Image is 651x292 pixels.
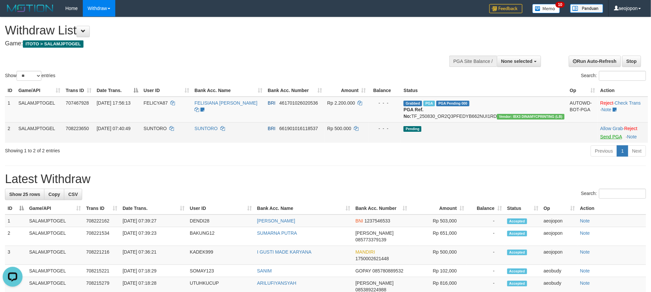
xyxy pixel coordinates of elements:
[83,215,120,227] td: 708222162
[27,215,83,227] td: SALAMJPTOGEL
[556,2,565,8] span: 10
[541,215,577,227] td: aeojopon
[187,215,254,227] td: DENDI28
[541,246,577,265] td: aeojopon
[598,84,648,97] th: Action
[364,218,390,223] span: Copy 1237546533 to clipboard
[265,84,325,97] th: Bank Acc. Number: activate to sort column ascending
[194,126,218,131] a: SUNTORO
[257,218,295,223] a: [PERSON_NAME]
[5,215,27,227] td: 1
[27,246,83,265] td: SALAMJPTOGEL
[5,40,427,47] h4: Game:
[541,227,577,246] td: aeojopon
[5,3,55,13] img: MOTION_logo.png
[404,107,423,119] b: PGA Ref. No:
[628,145,646,157] a: Next
[599,71,646,81] input: Search:
[83,246,120,265] td: 708221216
[410,227,467,246] td: Rp 651,000
[120,265,187,277] td: [DATE] 07:18:29
[3,3,23,23] button: Open LiveChat chat widget
[5,172,646,186] h1: Latest Withdraw
[83,202,120,215] th: Trans ID: activate to sort column ascending
[187,227,254,246] td: BAKUNG12
[257,268,272,273] a: SANIM
[5,97,16,122] td: 1
[5,227,27,246] td: 2
[355,268,371,273] span: GOPAY
[44,189,64,200] a: Copy
[64,189,82,200] a: CSV
[355,237,386,242] span: Copy 085773379139 to clipboard
[410,215,467,227] td: Rp 503,000
[5,246,27,265] td: 3
[600,100,614,106] a: Reject
[371,125,398,132] div: - - -
[66,126,89,131] span: 708223650
[501,59,533,64] span: None selected
[5,145,266,154] div: Showing 1 to 2 of 2 entries
[27,227,83,246] td: SALAMJPTOGEL
[325,84,369,97] th: Amount: activate to sort column ascending
[27,202,83,215] th: Game/API: activate to sort column ascending
[120,215,187,227] td: [DATE] 07:39:27
[254,202,353,215] th: Bank Acc. Name: activate to sort column ascending
[16,122,63,143] td: SALAMJPTOGEL
[580,280,590,286] a: Note
[141,84,192,97] th: User ID: activate to sort column ascending
[467,202,505,215] th: Balance: activate to sort column ascending
[507,231,527,236] span: Accepted
[599,189,646,199] input: Search:
[507,281,527,286] span: Accepted
[507,219,527,224] span: Accepted
[68,192,78,197] span: CSV
[497,114,565,120] span: Vendor URL: https://dashboard.q2checkout.com/secure
[467,215,505,227] td: -
[410,246,467,265] td: Rp 500,000
[192,84,265,97] th: Bank Acc. Name: activate to sort column ascending
[187,202,254,215] th: User ID: activate to sort column ascending
[120,202,187,215] th: Date Trans.: activate to sort column ascending
[489,4,522,13] img: Feedback.jpg
[353,202,410,215] th: Bank Acc. Number: activate to sort column ascending
[569,56,621,67] a: Run Auto-Refresh
[355,230,394,236] span: [PERSON_NAME]
[120,227,187,246] td: [DATE] 07:39:23
[372,268,403,273] span: Copy 085780889532 to clipboard
[27,265,83,277] td: SALAMJPTOGEL
[404,101,422,106] span: Grabbed
[5,189,44,200] a: Show 25 rows
[615,100,641,106] a: Check Trans
[83,265,120,277] td: 708215221
[327,126,351,131] span: Rp 500.000
[436,101,469,106] span: PGA Pending
[23,40,83,48] span: ITOTO > SALAMJPTOGEL
[600,126,623,131] a: Allow Grab
[600,126,624,131] span: ·
[410,202,467,215] th: Amount: activate to sort column ascending
[567,97,598,122] td: AUTOWD-BOT-PGA
[598,97,648,122] td: · ·
[598,122,648,143] td: ·
[541,202,577,215] th: Op: activate to sort column ascending
[505,202,541,215] th: Status: activate to sort column ascending
[48,192,60,197] span: Copy
[120,246,187,265] td: [DATE] 07:36:21
[187,246,254,265] td: KADEK999
[355,280,394,286] span: [PERSON_NAME]
[143,100,168,106] span: FELICYA87
[581,71,646,81] label: Search:
[355,256,389,261] span: Copy 1750002621448 to clipboard
[449,56,497,67] div: PGA Site Balance /
[5,84,16,97] th: ID
[355,249,375,255] span: MANDIRI
[5,202,27,215] th: ID: activate to sort column descending
[355,218,363,223] span: BNI
[371,100,398,106] div: - - -
[580,230,590,236] a: Note
[600,134,622,139] a: Send PGA
[567,84,598,97] th: Op: activate to sort column ascending
[97,100,131,106] span: [DATE] 17:56:13
[581,189,646,199] label: Search:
